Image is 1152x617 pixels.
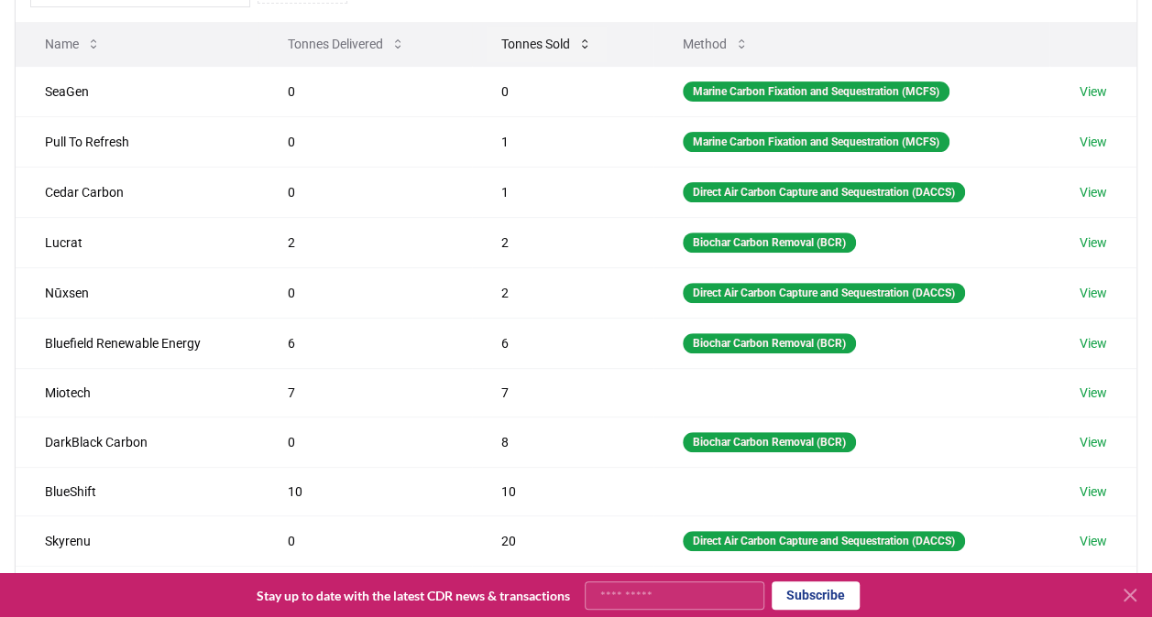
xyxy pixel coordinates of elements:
td: 20 [472,515,653,566]
td: Lucrat [16,217,258,267]
div: Marine Carbon Fixation and Sequestration (MCFS) [683,81,949,102]
td: 7 [258,368,472,417]
td: Miotech [16,368,258,417]
td: 8 [472,417,653,467]
td: 1 [472,167,653,217]
td: 10 [258,467,472,515]
td: 0 [258,417,472,467]
td: SeaGen [16,66,258,116]
td: 0 [472,66,653,116]
a: View [1079,482,1106,501]
td: 6 [472,318,653,368]
td: Skyrenu [16,515,258,566]
td: 7 [472,368,653,417]
button: Method [668,26,763,62]
a: View [1079,532,1106,550]
td: Bluefield Renewable Energy [16,318,258,368]
a: View [1079,284,1106,302]
div: Biochar Carbon Removal (BCR) [683,432,856,452]
td: 0 [258,167,472,217]
a: View [1079,384,1106,402]
td: 1 [472,116,653,167]
a: View [1079,133,1106,151]
td: 0 [258,66,472,116]
button: Tonnes Delivered [273,26,420,62]
div: Direct Air Carbon Capture and Sequestration (DACCS) [683,182,965,202]
td: Cedar Carbon [16,167,258,217]
td: 0 [258,515,472,566]
div: Marine Carbon Fixation and Sequestration (MCFS) [683,132,949,152]
button: Name [30,26,115,62]
a: View [1079,233,1106,252]
a: View [1079,334,1106,352]
td: 2 [258,217,472,267]
td: 0 [258,116,472,167]
a: View [1079,183,1106,201]
button: Tonnes Sold [487,26,607,62]
td: Nūxsen [16,267,258,318]
td: 10 [472,467,653,515]
td: DarkBlack Carbon [16,417,258,467]
td: 0 [258,267,472,318]
div: Biochar Carbon Removal (BCR) [683,233,856,253]
td: Pull To Refresh [16,116,258,167]
td: 2 [472,217,653,267]
td: BlueShift [16,467,258,515]
a: View [1079,82,1106,101]
div: Direct Air Carbon Capture and Sequestration (DACCS) [683,531,965,551]
td: 6 [258,318,472,368]
a: View [1079,433,1106,451]
div: Biochar Carbon Removal (BCR) [683,333,856,353]
td: 2 [472,267,653,318]
div: Direct Air Carbon Capture and Sequestration (DACCS) [683,283,965,303]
